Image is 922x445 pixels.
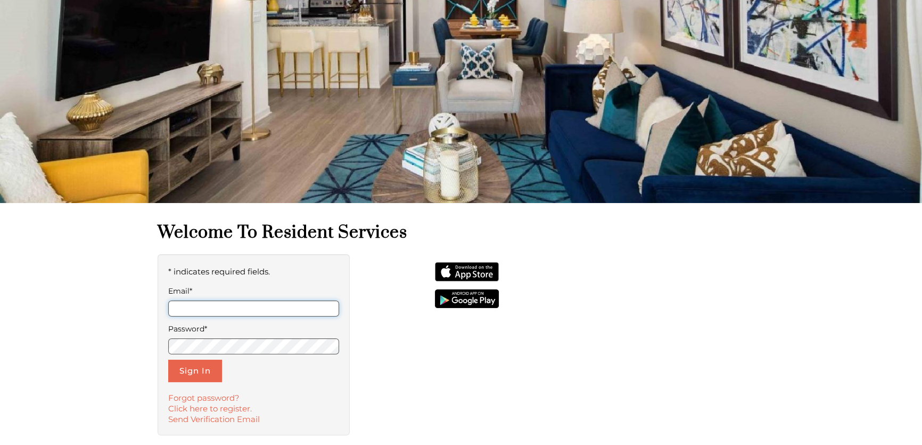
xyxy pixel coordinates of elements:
[168,284,339,298] label: Email*
[168,393,240,403] a: Forgot password?
[168,414,260,424] a: Send Verification Email
[435,289,499,309] img: Get it on Google Play
[168,265,339,279] p: * indicates required fields.
[168,360,222,382] button: Sign In
[168,403,252,414] a: Click here to register.
[435,262,499,281] img: App Store
[168,322,339,336] label: Password*
[158,222,764,244] h1: Welcome to Resident Services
